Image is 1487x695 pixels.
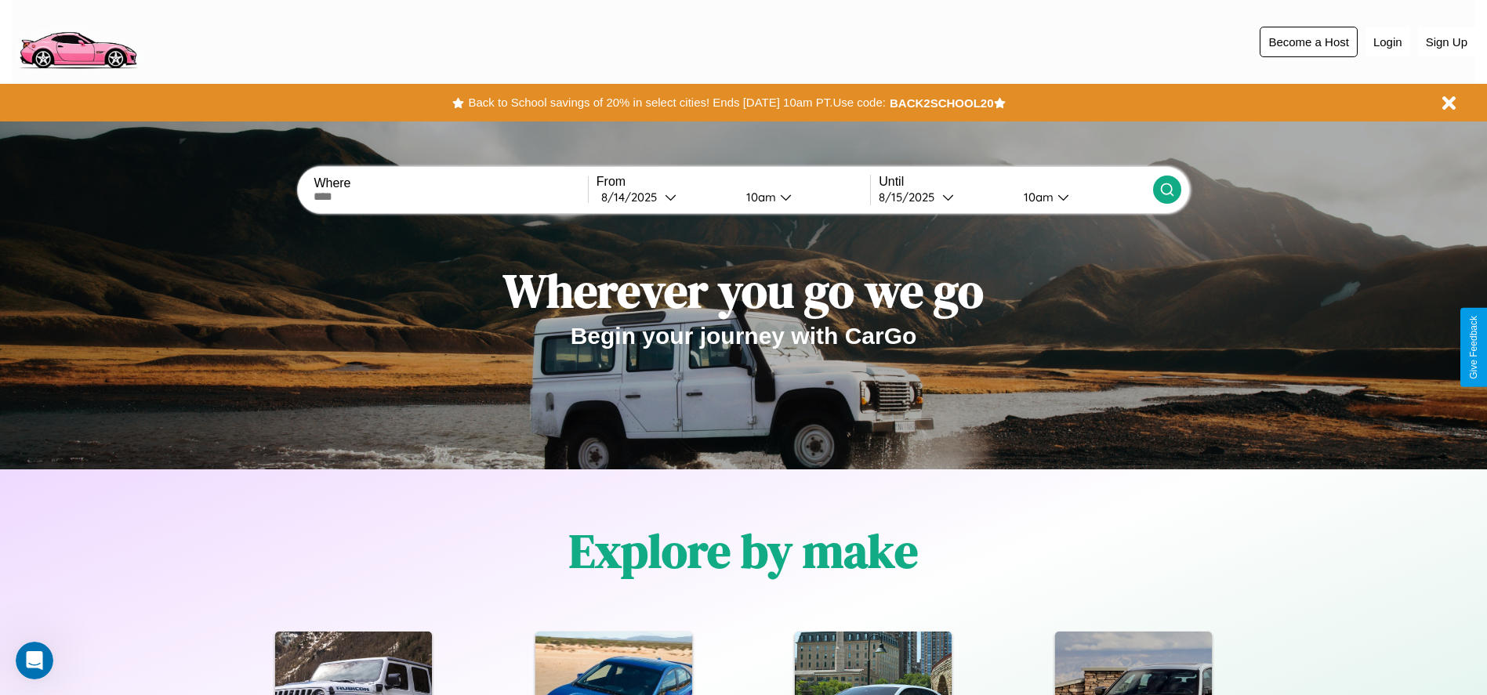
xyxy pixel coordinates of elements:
[879,190,942,205] div: 8 / 15 / 2025
[597,189,734,205] button: 8/14/2025
[16,642,53,679] iframe: Intercom live chat
[734,189,871,205] button: 10am
[601,190,665,205] div: 8 / 14 / 2025
[464,92,889,114] button: Back to School savings of 20% in select cities! Ends [DATE] 10am PT.Use code:
[1418,27,1475,56] button: Sign Up
[1011,189,1153,205] button: 10am
[1016,190,1057,205] div: 10am
[1260,27,1358,57] button: Become a Host
[314,176,587,190] label: Where
[738,190,780,205] div: 10am
[1366,27,1410,56] button: Login
[1468,316,1479,379] div: Give Feedback
[890,96,994,110] b: BACK2SCHOOL20
[569,519,918,583] h1: Explore by make
[12,8,143,73] img: logo
[879,175,1152,189] label: Until
[597,175,870,189] label: From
